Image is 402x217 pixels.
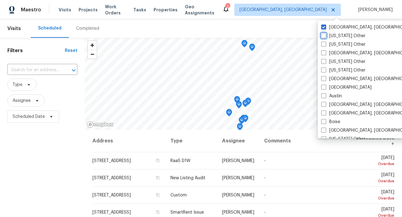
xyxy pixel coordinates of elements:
[76,25,99,32] div: Completed
[222,193,254,197] span: [PERSON_NAME]
[356,7,393,13] span: [PERSON_NAME]
[92,210,131,215] span: [STREET_ADDRESS]
[87,121,114,128] a: Mapbox homepage
[321,93,342,99] label: Austin
[69,66,78,75] button: Open
[85,38,395,130] canvas: Map
[264,193,266,197] span: -
[217,130,259,152] th: Assignee
[155,175,161,180] button: Copy Address
[355,190,394,201] span: [DATE]
[170,210,204,215] span: SmartRent Issue
[88,41,97,50] button: Zoom in
[355,173,394,184] span: [DATE]
[222,176,254,180] span: [PERSON_NAME]
[355,156,394,167] span: [DATE]
[241,40,248,49] div: Map marker
[170,159,190,163] span: RaaS D1W
[242,100,248,109] div: Map marker
[355,178,394,184] div: Overdue
[321,84,372,91] label: [GEOGRAPHIC_DATA]
[237,123,243,133] div: Map marker
[321,136,365,142] label: [US_STATE] Other
[355,161,394,167] div: Overdue
[79,7,98,13] span: Projects
[155,209,161,215] button: Copy Address
[92,193,131,197] span: [STREET_ADDRESS]
[234,96,240,106] div: Map marker
[92,159,131,163] span: [STREET_ADDRESS]
[240,7,327,13] span: [GEOGRAPHIC_DATA], [GEOGRAPHIC_DATA]
[13,114,45,120] span: Scheduled Date
[259,130,350,152] th: Comments
[21,7,41,13] span: Maestro
[7,22,21,35] span: Visits
[38,25,61,31] div: Scheduled
[155,158,161,163] button: Copy Address
[222,159,254,163] span: [PERSON_NAME]
[222,210,254,215] span: [PERSON_NAME]
[155,192,161,198] button: Copy Address
[264,176,266,180] span: -
[185,4,215,16] span: Geo Assignments
[225,4,230,10] div: 2
[59,7,71,13] span: Visits
[166,130,217,152] th: Type
[88,50,97,59] button: Zoom out
[239,117,245,126] div: Map marker
[264,159,266,163] span: -
[154,7,178,13] span: Properties
[170,176,205,180] span: New Listing Audit
[7,65,60,75] input: Search for an address...
[92,176,131,180] span: [STREET_ADDRESS]
[355,195,394,201] div: Overdue
[245,98,251,107] div: Map marker
[65,48,77,54] div: Reset
[350,130,395,152] th: Scheduled Date ↑
[321,33,365,39] label: [US_STATE] Other
[226,109,232,118] div: Map marker
[7,48,65,54] h1: Filters
[240,115,247,124] div: Map marker
[105,4,126,16] span: Work Orders
[321,41,365,48] label: [US_STATE] Other
[133,8,146,12] span: Tasks
[249,44,255,53] div: Map marker
[236,101,242,110] div: Map marker
[264,210,266,215] span: -
[321,59,365,65] label: [US_STATE] Other
[321,67,365,73] label: [US_STATE] Other
[92,130,166,152] th: Address
[321,119,340,125] label: Boise
[13,98,31,104] span: Assignee
[170,193,187,197] span: Custom
[13,82,22,88] span: Type
[242,115,248,124] div: Map marker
